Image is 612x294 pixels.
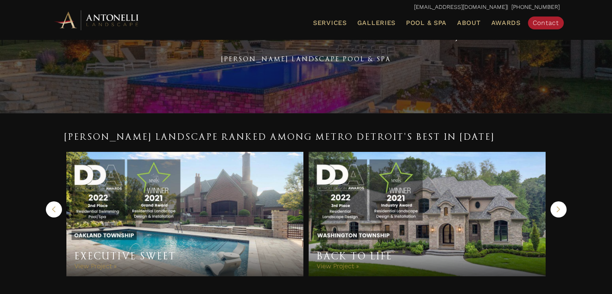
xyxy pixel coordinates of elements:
[64,131,495,142] span: [PERSON_NAME] Landscape Ranked Among Metro Detroit's Best in [DATE]
[317,251,392,262] a: Back to Life
[74,262,117,270] a: View Project »
[528,17,564,29] a: Contact
[357,19,396,27] span: Galleries
[53,9,141,31] img: Antonelli Horizontal Logo
[74,251,176,262] a: Executive Sweet
[488,18,523,28] a: Awards
[533,19,559,27] span: Contact
[64,152,306,276] div: Item 1 of 5
[310,18,350,28] a: Services
[457,20,481,26] span: About
[403,18,450,28] a: Pool & Spa
[414,4,507,10] a: [EMAIL_ADDRESS][DOMAIN_NAME]
[454,18,484,28] a: About
[317,262,359,270] a: View Project »
[221,55,391,63] span: [PERSON_NAME] Landscape Pool & Spa
[406,19,447,27] span: Pool & Spa
[491,19,520,27] span: Awards
[354,18,399,28] a: Galleries
[306,152,548,276] div: Item 2 of 5
[313,20,347,26] span: Services
[53,2,560,12] p: | [PHONE_NUMBER]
